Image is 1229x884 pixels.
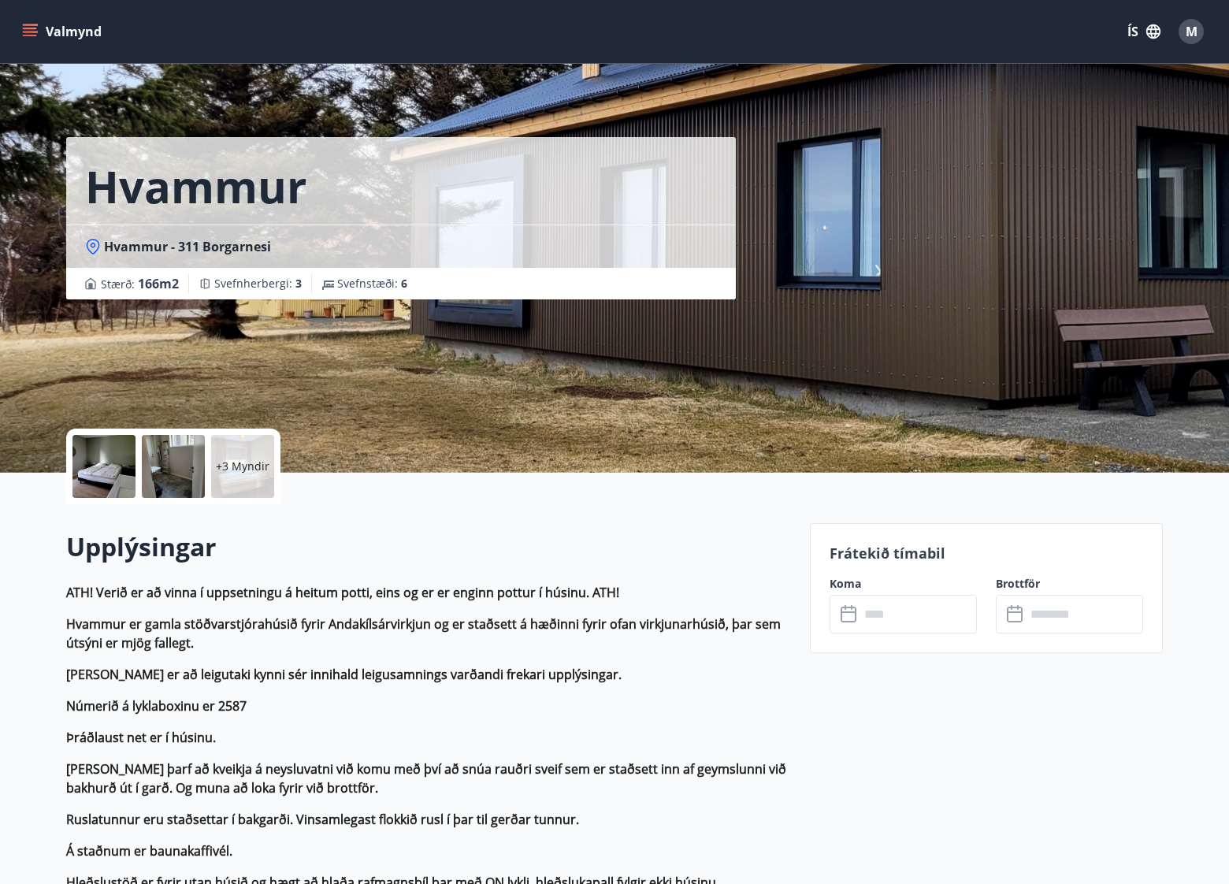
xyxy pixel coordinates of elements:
strong: Númerið á lyklaboxinu er 2587 [66,697,247,715]
span: M [1186,23,1197,40]
span: 166 m2 [138,275,179,292]
button: ÍS [1119,17,1169,46]
strong: Hvammur er gamla stöðvarstjórahúsið fyrir Andakílsárvirkjun og er staðsett á hæðinni fyrir ofan v... [66,615,781,652]
span: Svefnstæði : [337,276,407,292]
label: Brottför [996,576,1143,592]
label: Koma [830,576,977,592]
span: 6 [401,276,407,291]
button: menu [19,17,108,46]
h1: Hvammur [85,156,306,216]
strong: [PERSON_NAME] er að leigutaki kynni sér innihald leigusamnings varðandi frekari upplýsingar. [66,666,622,683]
button: M [1172,13,1210,50]
strong: [PERSON_NAME] þarf að kveikja á neysluvatni við komu með því að snúa rauðri sveif sem er staðsett... [66,760,786,797]
p: +3 Myndir [216,459,269,474]
p: Frátekið tímabil [830,543,1143,563]
strong: ATH! Verið er að vinna í uppsetningu á heitum potti, eins og er er enginn pottur í húsinu. ATH! [66,584,619,601]
strong: Á staðnum er baunakaffivél. [66,842,232,860]
strong: Þráðlaust net er í húsinu. [66,729,216,746]
span: 3 [295,276,302,291]
span: Stærð : [101,274,179,293]
span: Hvammur - 311 Borgarnesi [104,238,271,255]
strong: Ruslatunnur eru staðsettar í bakgarði. Vinsamlegast flokkið rusl í þar til gerðar tunnur. [66,811,579,828]
span: Svefnherbergi : [214,276,302,292]
h2: Upplýsingar [66,529,791,564]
